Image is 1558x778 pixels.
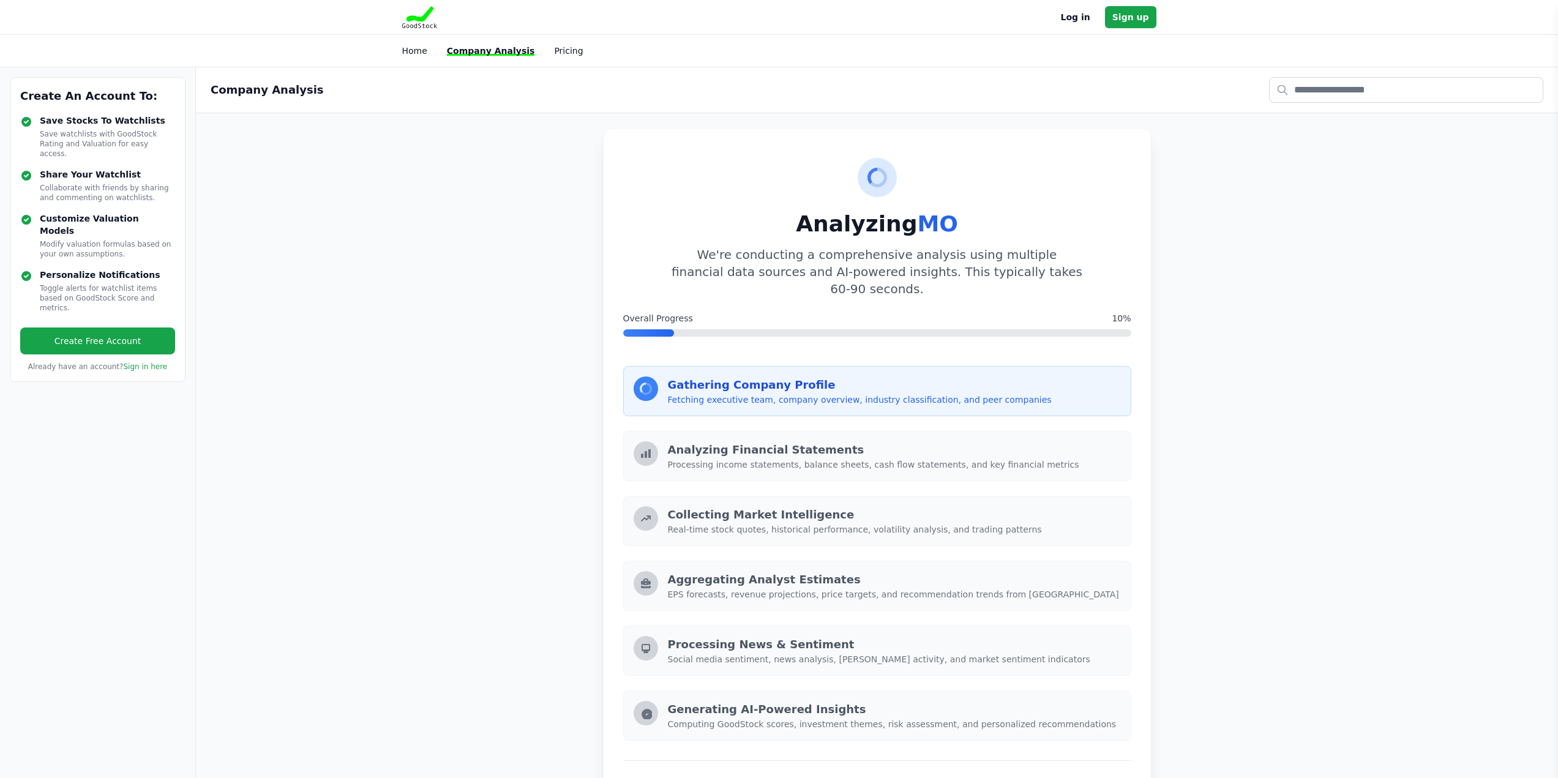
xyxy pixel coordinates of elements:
[40,183,175,203] p: Collaborate with friends by sharing and commenting on watchlists.
[668,718,1121,730] p: Computing GoodStock scores, investment themes, risk assessment, and personalized recommendations
[623,312,693,324] span: Overall Progress
[40,129,175,159] p: Save watchlists with GoodStock Rating and Valuation for easy access.
[123,362,167,371] a: Sign in here
[40,269,175,281] h4: Personalize Notifications
[40,212,175,237] h4: Customize Valuation Models
[623,212,1131,236] h1: Analyzing
[668,394,1121,406] p: Fetching executive team, company overview, industry classification, and peer companies
[402,46,427,56] a: Home
[668,653,1121,665] p: Social media sentiment, news analysis, [PERSON_NAME] activity, and market sentiment indicators
[40,114,175,127] h4: Save Stocks To Watchlists
[668,376,1121,394] h3: Gathering Company Profile
[668,636,1121,653] h3: Processing News & Sentiment
[40,168,175,181] h4: Share Your Watchlist
[20,327,175,354] a: Create Free Account
[668,441,1121,458] h3: Analyzing Financial Statements
[20,362,175,372] p: Already have an account?
[668,571,1121,588] h3: Aggregating Analyst Estimates
[668,458,1121,471] p: Processing income statements, balance sheets, cash flow statements, and key financial metrics
[211,81,324,99] h2: Company Analysis
[447,46,535,56] a: Company Analysis
[668,701,1121,718] h3: Generating AI-Powered Insights
[1105,6,1156,28] a: Sign up
[668,506,1121,523] h3: Collecting Market Intelligence
[668,588,1121,600] p: EPS forecasts, revenue projections, price targets, and recommendation trends from [GEOGRAPHIC_DATA]
[672,246,1083,297] p: We're conducting a comprehensive analysis using multiple financial data sources and AI-powered in...
[668,523,1121,536] p: Real-time stock quotes, historical performance, volatility analysis, and trading patterns
[554,46,583,56] a: Pricing
[40,283,175,313] p: Toggle alerts for watchlist items based on GoodStock Score and metrics.
[20,88,175,105] h3: Create An Account To:
[1061,10,1090,24] a: Log in
[1112,312,1131,324] span: 10%
[402,6,438,28] img: Goodstock Logo
[40,239,175,259] p: Modify valuation formulas based on your own assumptions.
[917,211,957,236] span: MO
